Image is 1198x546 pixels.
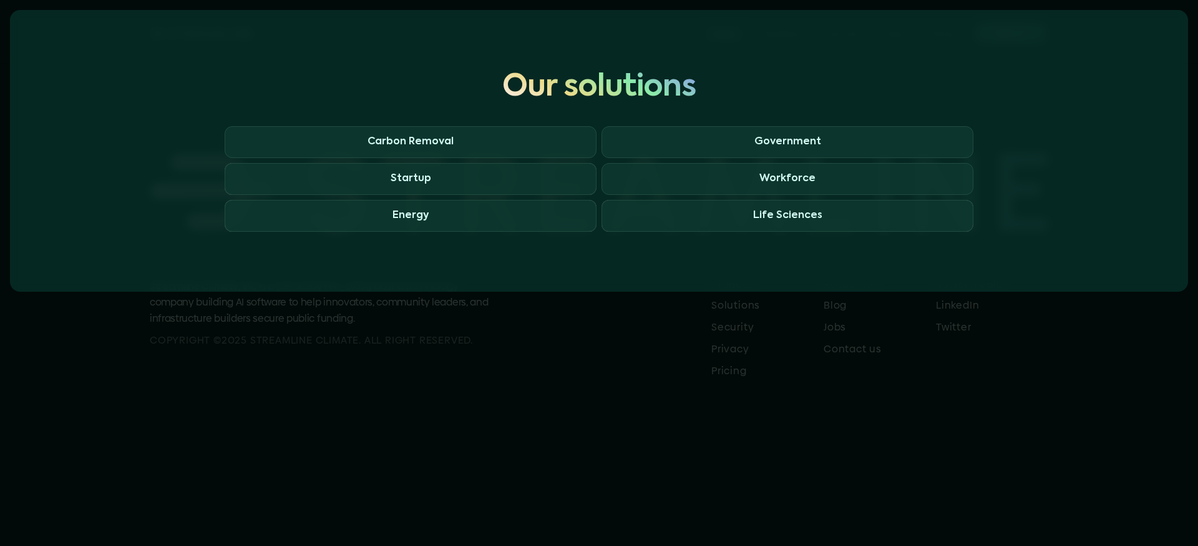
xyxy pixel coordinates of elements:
span: Our solutions [502,70,696,106]
h3: Workforce [759,173,816,185]
h3: Startup [391,173,431,185]
a: Life Sciences [601,200,973,232]
h3: Life Sciences [753,210,822,222]
h3: Carbon Removal [368,136,454,148]
a: Workforce [601,163,973,195]
a: Carbon Removal [225,126,597,158]
h3: Government [754,136,821,148]
a: Government [601,126,973,158]
a: Energy [225,200,597,232]
a: Startup [225,163,597,195]
h3: Energy [392,210,429,222]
